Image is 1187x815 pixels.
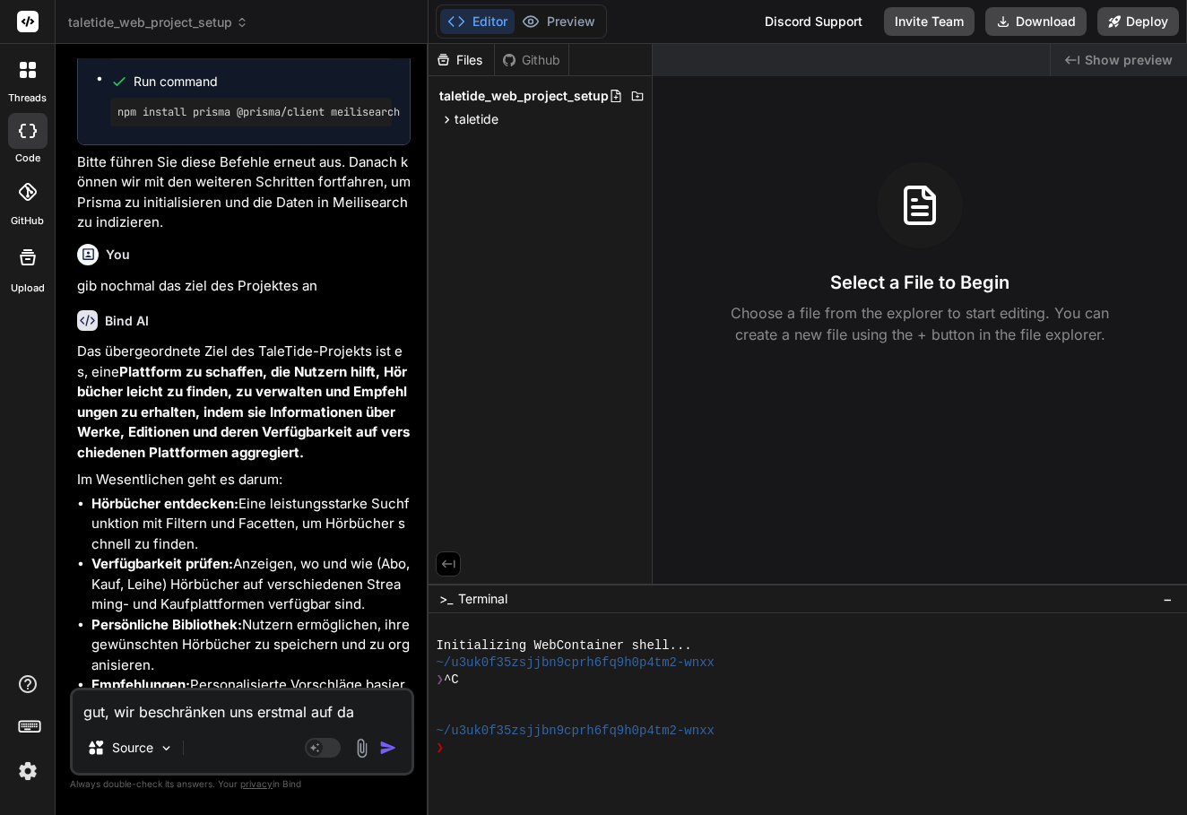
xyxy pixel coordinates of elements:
img: settings [13,756,43,786]
p: Source [112,739,153,757]
p: Always double-check its answers. Your in Bind [70,776,414,793]
p: Bitte führen Sie diese Befehle erneut aus. Danach können wir mit den weiteren Schritten fortfahre... [77,152,411,233]
label: Upload [11,281,45,296]
textarea: gut, wir beschränken uns erstmal auf d [73,690,412,723]
span: ^C [444,672,459,689]
span: − [1163,590,1173,608]
span: Initializing WebContainer shell... [436,637,691,655]
img: attachment [351,738,372,759]
button: Editor [440,9,515,34]
strong: Verfügbarkeit prüfen: [91,555,233,572]
p: Das übergeordnete Ziel des TaleTide-Projekts ist es, eine [77,342,411,463]
strong: Empfehlungen: [91,676,190,693]
span: ~/u3uk0f35zsjjbn9cprh6fq9h0p4tm2-wnxx [436,655,714,672]
h6: Bind AI [105,312,149,330]
span: >_ [439,590,453,608]
p: Choose a file from the explorer to start editing. You can create a new file using the + button in... [719,302,1121,345]
li: Anzeigen, wo und wie (Abo, Kauf, Leihe) Hörbücher auf verschiedenen Streaming- und Kaufplattforme... [91,554,411,615]
img: Pick Models [159,741,174,756]
div: Discord Support [754,7,873,36]
p: Im Wesentlichen geht es darum: [77,470,411,490]
span: Terminal [458,590,507,608]
button: − [1159,585,1176,613]
label: code [15,151,40,166]
span: privacy [240,778,273,789]
button: Download [985,7,1087,36]
div: Files [429,51,494,69]
span: taletide_web_project_setup [68,13,248,31]
label: GitHub [11,213,44,229]
pre: npm install prisma @prisma/client meilisearch [117,105,385,119]
button: Deploy [1097,7,1179,36]
span: ❯ [436,740,443,757]
div: Github [495,51,568,69]
h3: Select a File to Begin [830,270,1009,295]
button: Preview [515,9,602,34]
span: taletide [455,110,498,128]
p: gib nochmal das ziel des Projektes an [77,276,411,297]
strong: Plattform zu schaffen, die Nutzern hilft, Hörbücher leicht zu finden, zu verwalten und Empfehlung... [77,363,410,461]
strong: Hörbücher entdecken: [91,495,238,512]
h6: You [106,246,130,264]
label: threads [8,91,47,106]
strong: Persönliche Bibliothek: [91,616,242,633]
span: taletide_web_project_setup [439,87,609,105]
img: icon [379,739,397,757]
span: Show preview [1085,51,1173,69]
span: ❯ [436,672,443,689]
span: ~/u3uk0f35zsjjbn9cprh6fq9h0p4tm2-wnxx [436,723,714,740]
span: Run command [134,73,392,91]
li: Nutzern ermöglichen, ihre gewünschten Hörbücher zu speichern und zu organisieren. [91,615,411,676]
li: Personalisierte Vorschläge basierend auf den Präferenzen des Nutzers. [91,675,411,715]
button: Invite Team [884,7,975,36]
li: Eine leistungsstarke Suchfunktion mit Filtern und Facetten, um Hörbücher schnell zu finden. [91,494,411,555]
